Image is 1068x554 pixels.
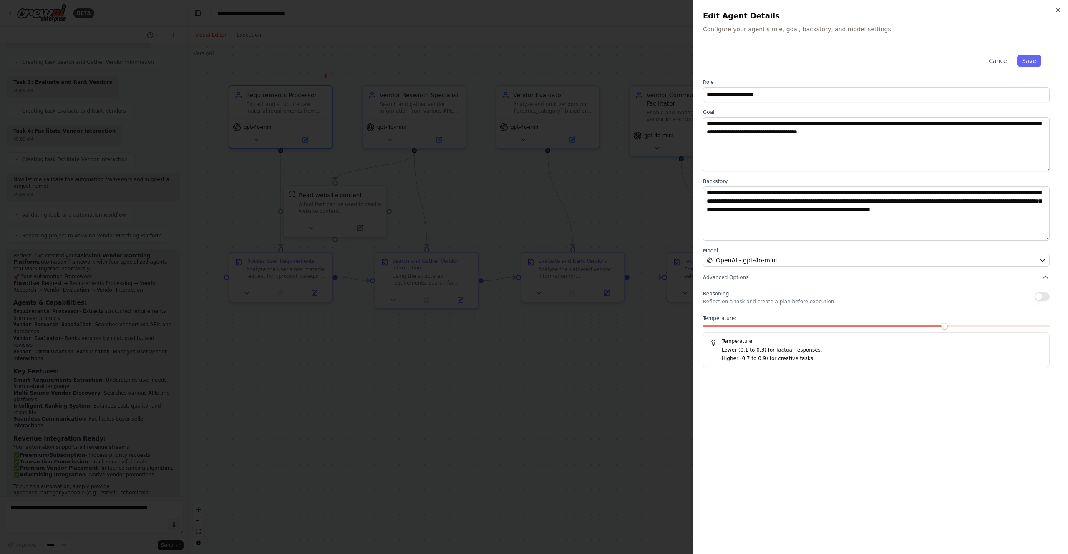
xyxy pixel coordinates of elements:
label: Backstory [703,178,1050,185]
label: Role [703,79,1050,86]
button: OpenAI - gpt-4o-mini [703,254,1050,267]
span: Reasoning [703,291,729,297]
label: Goal [703,109,1050,116]
p: Lower (0.1 to 0.3) for factual responses. [722,346,1043,355]
span: Temperature: [703,315,736,322]
label: Model [703,247,1050,254]
span: Advanced Options [703,274,748,281]
button: Cancel [984,55,1013,67]
h2: Edit Agent Details [703,10,1058,22]
p: Reflect on a task and create a plan before execution [703,298,834,305]
button: Advanced Options [703,273,1050,282]
p: Higher (0.7 to 0.9) for creative tasks. [722,355,1043,363]
p: Configure your agent's role, goal, backstory, and model settings. [703,25,1058,33]
h5: Temperature [710,338,1043,345]
button: Save [1017,55,1041,67]
span: OpenAI - gpt-4o-mini [716,256,777,264]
